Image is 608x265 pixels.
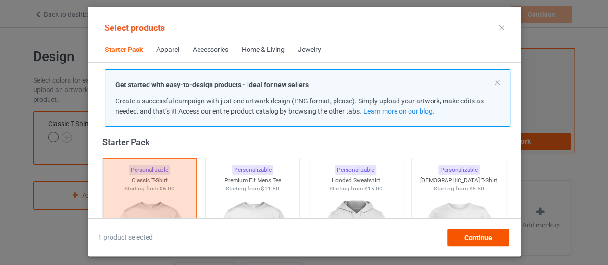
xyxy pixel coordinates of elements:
div: Starter Pack [102,137,510,148]
div: Starting from [206,185,299,193]
div: Personalizable [438,165,479,175]
span: $11.50 [261,185,279,192]
span: Create a successful campaign with just one artwork design (PNG format, please). Simply upload you... [115,97,484,115]
span: $6.50 [469,185,484,192]
div: Jewelry [298,45,321,55]
span: Continue [464,234,492,241]
div: Starting from [309,185,402,193]
div: Starting from [412,185,506,193]
div: Hooded Sweatshirt [309,177,402,185]
div: Premium Fit Mens Tee [206,177,299,185]
span: Select products [104,23,165,33]
div: Personalizable [335,165,376,175]
div: Accessories [193,45,228,55]
div: Apparel [156,45,179,55]
a: Learn more on our blog. [363,107,434,115]
div: Continue [447,229,509,246]
div: Home & Living [242,45,285,55]
span: Starter Pack [98,38,149,62]
div: [DEMOGRAPHIC_DATA] T-Shirt [412,177,506,185]
div: Personalizable [232,165,273,175]
span: 1 product selected [98,233,153,242]
span: $15.00 [364,185,382,192]
strong: Get started with easy-to-design products - ideal for new sellers [115,81,309,88]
